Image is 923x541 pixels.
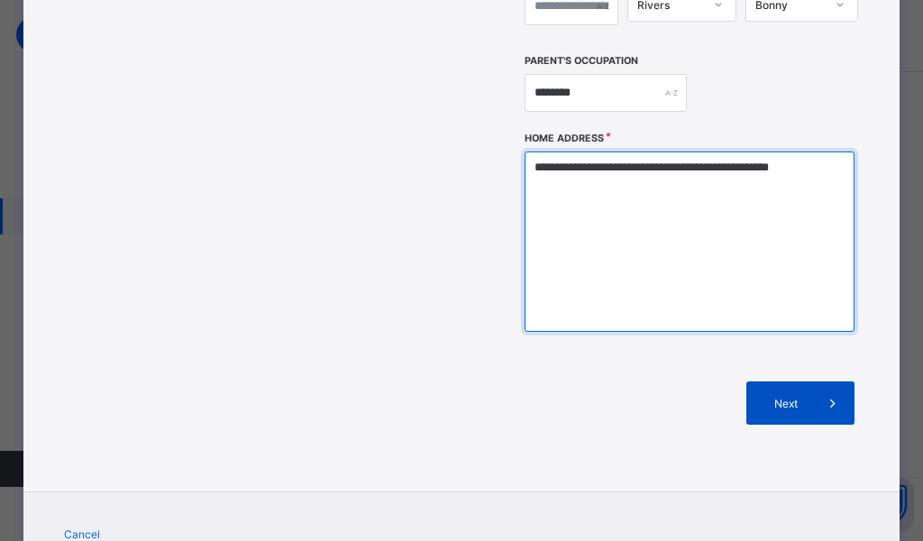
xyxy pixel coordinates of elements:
[525,55,638,67] label: Parent's Occupation
[760,397,811,410] span: Next
[525,133,604,144] label: Home Address
[64,527,100,541] span: Cancel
